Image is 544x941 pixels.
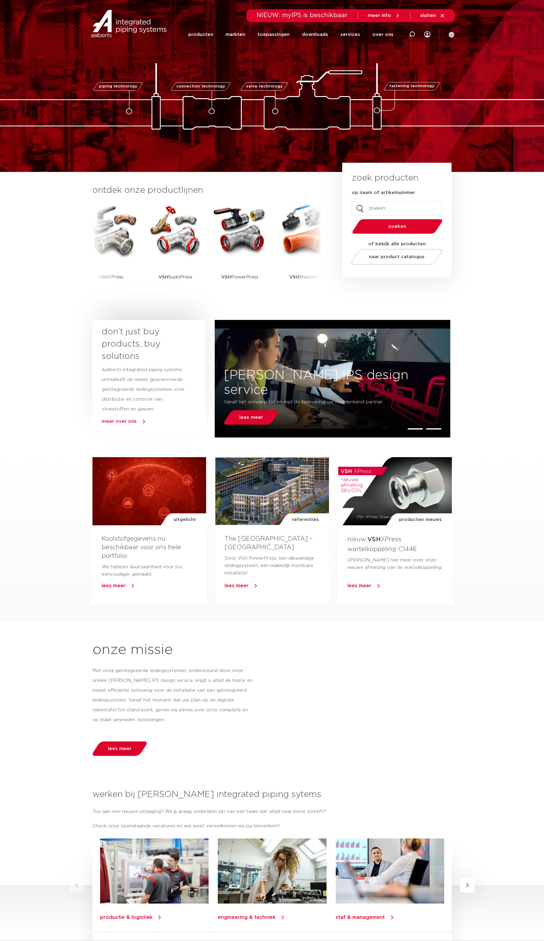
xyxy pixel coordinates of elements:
[460,878,475,892] button: Next slide
[372,22,393,47] a: over ons
[425,428,442,430] li: Page dot 2
[159,275,168,279] strong: VSH
[368,13,400,18] a: meer info
[368,224,427,229] span: zoeken
[98,258,123,296] p: XPress
[225,536,313,550] a: The [GEOGRAPHIC_DATA] – [GEOGRAPHIC_DATA]
[98,275,108,279] strong: VSH
[389,84,434,88] span: fastening technology
[225,22,245,47] a: markten
[340,22,360,47] a: services
[174,513,196,526] span: uitgelicht
[225,555,320,577] p: Door VSH PowerPress, een dikwandige leidingsysteem, een makkelijk inzetbare installatie!
[102,563,197,578] p: We hebben duurzaamheid voor jou eenvoudiger gemaakt.
[176,84,225,88] span: connection technology
[92,666,254,725] p: Met onze geïntegreerde leidingsystemen, ondersteund door onze unieke [PERSON_NAME] IPS design ser...
[102,536,181,559] a: Koolstofgegevens nu beschikbaar voor ons hele portfolio
[99,84,137,88] span: piping technology
[420,13,436,18] span: sluiten
[159,258,192,296] p: SudoPress
[347,583,371,588] a: lees meer
[221,258,258,296] p: PowerPress
[246,84,283,88] span: valve technology
[257,22,290,47] a: toepassingen
[92,807,452,817] p: Toe aan een nieuwe uitdaging? Wil jij graag onderdeel zijn van een team dat altijd naar beter str...
[92,821,452,831] p: Check onze openstaande vacatures en wie weet verwelkomen wij jou binnenkort!
[289,275,299,279] strong: VSH
[100,915,152,920] a: productie & logistiek
[91,741,148,756] a: lees meer
[188,22,213,47] a: producten
[289,258,319,296] p: Shurjoint
[352,190,415,196] label: op naam of artikelnummer
[368,242,426,246] strong: of bekijk alle producten
[302,22,328,47] a: downloads
[92,788,452,801] h3: werken bij [PERSON_NAME] integrated piping sytems
[69,878,84,892] button: Previous slide
[108,746,131,751] span: lees meer
[347,557,443,571] p: [PERSON_NAME] hier meer over onze nieuwe afmeting van de wartelkoppeling.
[215,368,450,397] h3: [PERSON_NAME] IPS design service
[148,203,203,296] a: VSHSudoPress
[188,22,393,47] nav: Menu
[102,326,185,363] h3: don’t just buy products, buy solutions
[83,203,139,296] a: VSHXPress
[102,365,185,414] p: Aalberts integrated piping systems ontwikkelt de meest geavanceerde geïntegreerde leidingsystemen...
[369,255,425,259] span: naar product catalogus
[92,184,322,196] h3: ontdek onze productlijnen
[335,915,385,920] a: staf & management
[212,203,268,296] a: VSHPowerPress
[424,22,430,47] div: my IPS
[350,249,444,265] a: naar product catalogus
[420,13,445,18] a: sluiten
[292,513,319,526] span: referenties
[350,219,445,234] button: zoeken
[352,172,418,184] h3: zoek producten
[352,201,442,216] input: zoeken
[222,410,280,425] a: lees meer
[102,583,126,588] a: lees meer
[256,12,348,18] span: NIEUW: myIPS is beschikbaar
[399,513,442,526] span: producten nieuws
[368,13,391,18] span: meer info
[407,428,423,430] li: Page dot 1
[277,203,332,296] a: VSHShurjoint
[239,415,263,420] span: lees meer
[367,536,381,542] strong: VSH
[218,915,276,920] a: engineering & techniek
[225,583,249,588] a: lees meer
[92,640,452,660] h1: onze missie
[347,536,417,552] a: nieuw:VSHXPress wartelkoppeling C1446
[102,419,137,424] a: meer over ons
[221,275,231,279] strong: VSH
[224,397,404,407] p: Vanaf het ontwerp tot en met de oplevering uw meedenkend partner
